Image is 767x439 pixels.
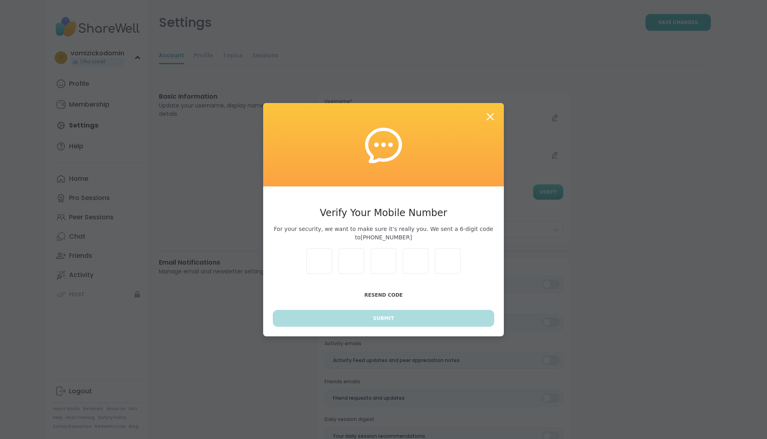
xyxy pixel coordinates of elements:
span: Submit [373,315,394,322]
h3: Verify Your Mobile Number [273,206,494,220]
button: Resend Code [273,287,494,303]
span: For your security, we want to make sure it’s really you. We sent a 6-digit code to [PHONE_NUMBER] [273,225,494,242]
span: Resend Code [364,292,403,298]
button: Submit [273,310,494,327]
